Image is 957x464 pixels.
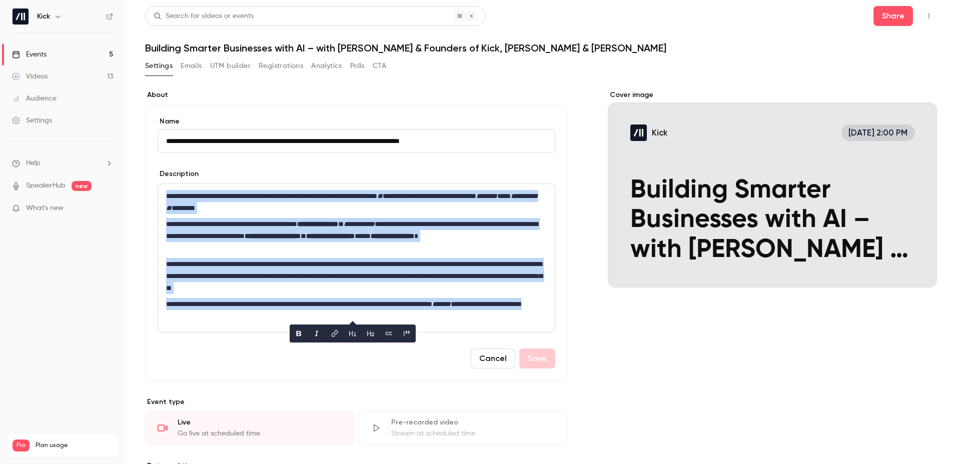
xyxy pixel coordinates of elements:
button: Emails [181,58,202,74]
button: Cancel [471,348,515,368]
button: link [327,325,343,341]
div: Settings [12,115,52,125]
button: UTM builder [210,58,251,74]
label: Cover image [608,90,937,100]
div: editor [158,184,555,332]
span: Plan usage [36,441,113,449]
div: Pre-recorded videoStream at scheduled time [359,411,568,445]
button: Settings [145,58,173,74]
div: LiveGo live at scheduled time [145,411,355,445]
div: Audience [12,93,57,103]
section: Cover image [608,90,937,287]
div: Stream at scheduled time [391,428,556,438]
span: What's new [26,203,64,213]
button: italic [309,325,325,341]
div: Events [12,49,47,59]
button: Analytics [311,58,342,74]
div: Pre-recorded video [391,417,556,427]
button: Registrations [259,58,303,74]
span: new [72,181,92,191]
button: blockquote [399,325,415,341]
h1: Building Smarter Businesses with AI – with [PERSON_NAME] & Founders of Kick, [PERSON_NAME] & [PER... [145,42,937,54]
button: bold [291,325,307,341]
label: About [145,90,568,100]
h6: Kick [37,11,50,21]
span: Pro [13,439,30,451]
iframe: Noticeable Trigger [101,204,113,213]
button: Share [873,6,913,26]
span: Help [26,158,41,168]
button: CTA [373,58,386,74]
div: Search for videos or events [154,11,254,21]
img: Kick [13,8,29,24]
a: SpeakerHub [26,180,66,191]
li: help-dropdown-opener [12,158,113,168]
p: Event type [145,397,568,407]
label: Description [158,169,199,179]
div: Live [178,417,342,427]
section: description [158,183,555,332]
div: Go live at scheduled time [178,428,342,438]
button: Polls [350,58,365,74]
div: Videos [12,71,48,81]
label: Name [158,116,555,126]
